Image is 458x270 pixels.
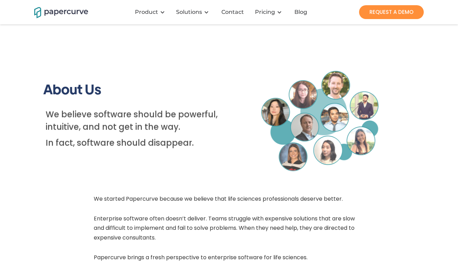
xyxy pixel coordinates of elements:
[251,2,289,23] div: Pricing
[176,9,202,16] div: Solutions
[131,2,172,23] div: Product
[221,9,244,16] div: Contact
[46,108,226,133] h5: We believe software should be powerful, intuitive, and not get in the way.
[359,5,424,19] a: REQUEST A DEMO
[43,81,223,96] h1: About Us
[255,9,275,16] a: Pricing
[34,6,79,18] a: home
[294,9,307,16] div: Blog
[216,9,251,16] a: Contact
[94,253,308,265] p: Papercurve brings a fresh perspective to enterprise software for life sciences.
[46,137,194,149] h5: In fact, software should disappear.
[135,9,158,16] div: Product
[94,194,343,207] p: We started Papercurve because we believe that life sciences professionals deserve better.
[94,214,365,246] p: Enterprise software often doesn’t deliver. Teams struggle with expensive solutions that are slow ...
[289,9,314,16] a: Blog
[172,2,216,23] div: Solutions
